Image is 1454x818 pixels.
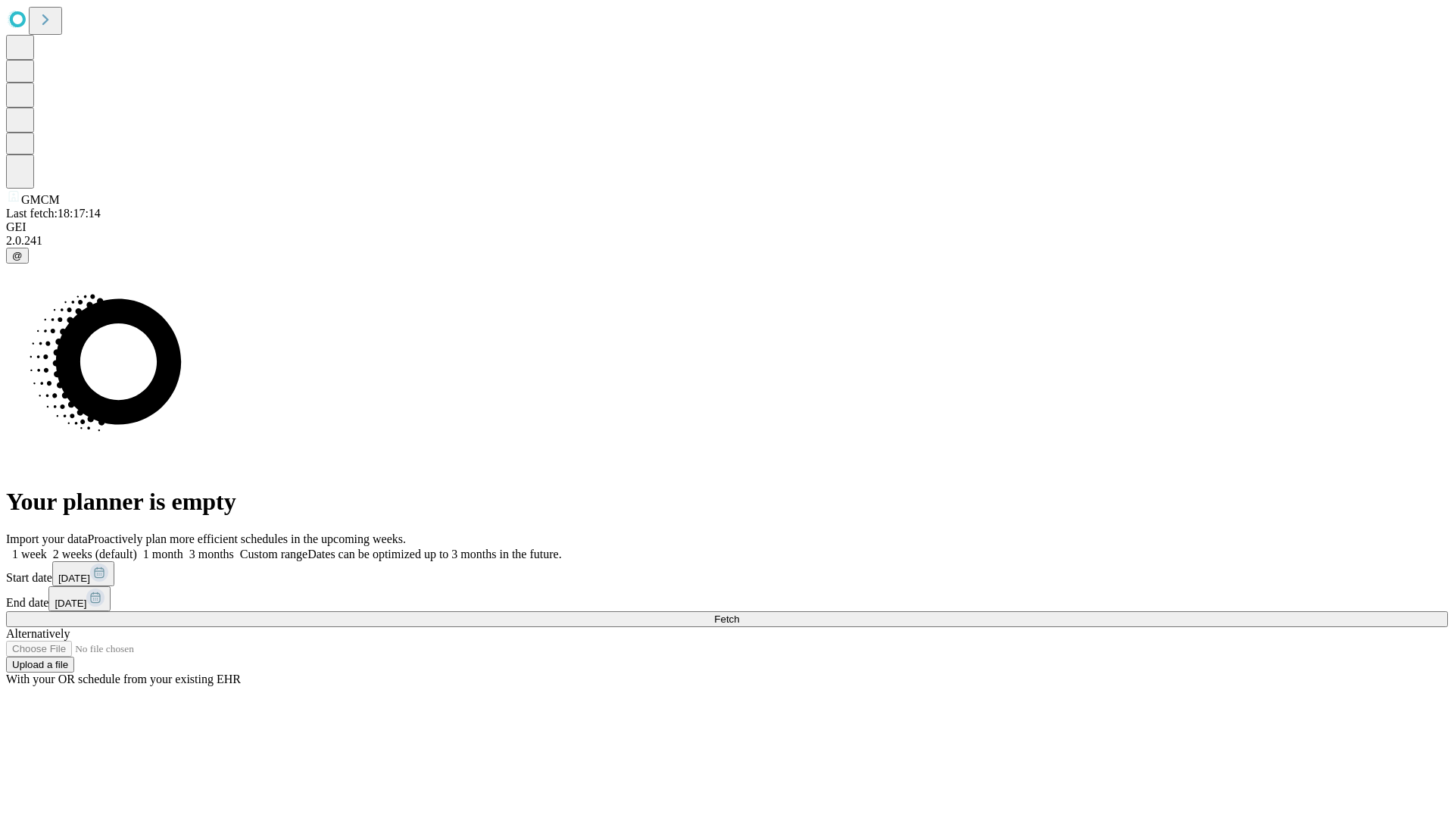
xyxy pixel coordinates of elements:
[6,488,1448,516] h1: Your planner is empty
[6,220,1448,234] div: GEI
[6,586,1448,611] div: End date
[189,548,234,560] span: 3 months
[6,657,74,673] button: Upload a file
[52,561,114,586] button: [DATE]
[21,193,60,206] span: GMCM
[6,561,1448,586] div: Start date
[88,532,406,545] span: Proactively plan more efficient schedules in the upcoming weeks.
[6,532,88,545] span: Import your data
[143,548,183,560] span: 1 month
[307,548,561,560] span: Dates can be optimized up to 3 months in the future.
[6,627,70,640] span: Alternatively
[714,613,739,625] span: Fetch
[6,673,241,685] span: With your OR schedule from your existing EHR
[6,611,1448,627] button: Fetch
[240,548,307,560] span: Custom range
[53,548,137,560] span: 2 weeks (default)
[55,598,86,609] span: [DATE]
[58,573,90,584] span: [DATE]
[12,250,23,261] span: @
[12,548,47,560] span: 1 week
[6,248,29,264] button: @
[48,586,111,611] button: [DATE]
[6,234,1448,248] div: 2.0.241
[6,207,101,220] span: Last fetch: 18:17:14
